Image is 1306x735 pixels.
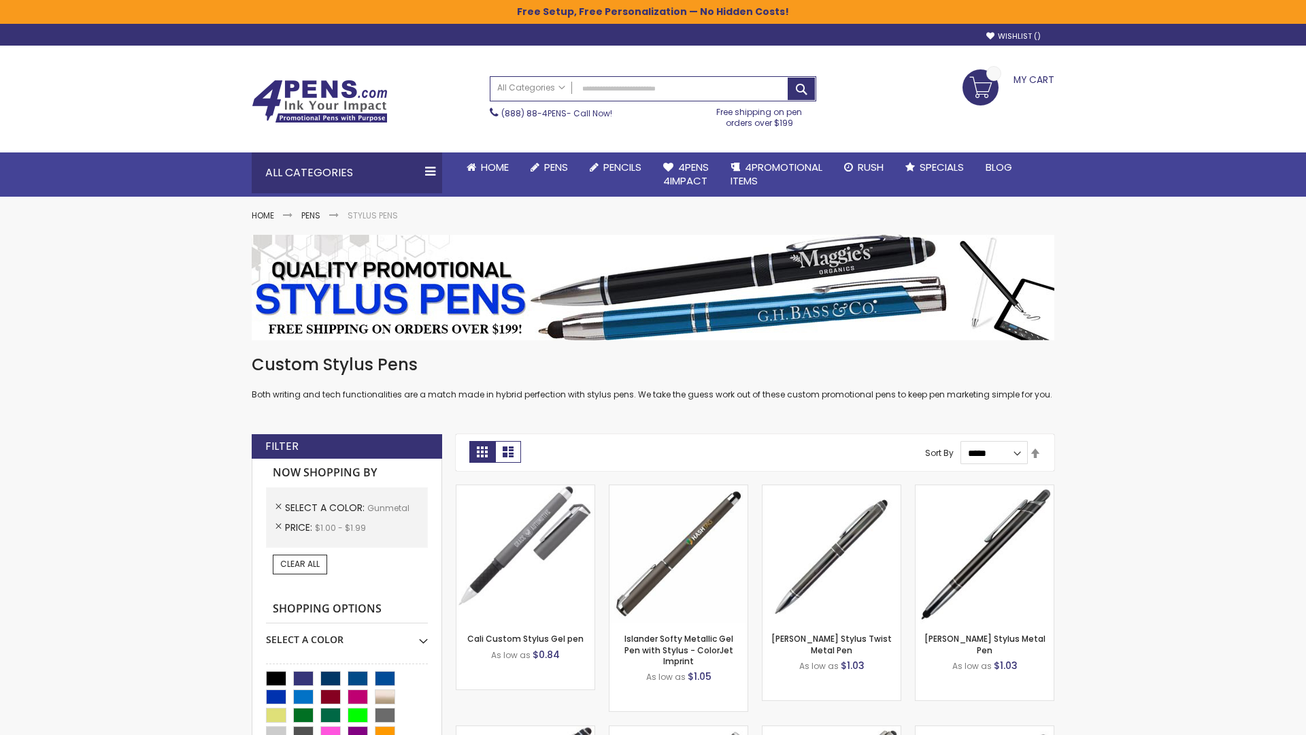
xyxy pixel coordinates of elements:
[609,485,748,496] a: Islander Softy Metallic Gel Pen with Stylus - ColorJet Imprint-Gunmetal
[720,152,833,197] a: 4PROMOTIONALITEMS
[252,354,1054,401] div: Both writing and tech functionalities are a match made in hybrid perfection with stylus pens. We ...
[916,485,1054,496] a: Olson Stylus Metal Pen-Gunmetal
[280,558,320,570] span: Clear All
[348,210,398,221] strong: Stylus Pens
[652,152,720,197] a: 4Pens4impact
[252,152,442,193] div: All Categories
[703,101,817,129] div: Free shipping on pen orders over $199
[533,648,560,661] span: $0.84
[858,160,884,174] span: Rush
[252,210,274,221] a: Home
[916,485,1054,623] img: Olson Stylus Metal Pen-Gunmetal
[265,439,299,454] strong: Filter
[924,633,1045,655] a: [PERSON_NAME] Stylus Metal Pen
[301,210,320,221] a: Pens
[315,522,366,534] span: $1.00 - $1.99
[285,521,315,534] span: Price
[771,633,892,655] a: [PERSON_NAME] Stylus Twist Metal Pen
[501,108,567,119] a: (888) 88-4PENS
[252,354,1054,376] h1: Custom Stylus Pens
[925,447,954,459] label: Sort By
[266,459,428,487] strong: Now Shopping by
[252,235,1054,340] img: Stylus Pens
[763,485,901,623] img: Colter Stylus Twist Metal Pen-Gunmetal
[986,160,1012,174] span: Blog
[624,633,733,666] a: Islander Softy Metallic Gel Pen with Stylus - ColorJet Imprint
[894,152,975,182] a: Specials
[266,623,428,647] div: Select A Color
[490,77,572,99] a: All Categories
[456,152,520,182] a: Home
[481,160,509,174] span: Home
[456,485,595,496] a: Cali Custom Stylus Gel pen-Gunmetal
[975,152,1023,182] a: Blog
[841,659,865,672] span: $1.03
[273,555,327,574] a: Clear All
[646,671,686,683] span: As low as
[367,502,409,514] span: Gunmetal
[688,670,711,683] span: $1.05
[994,659,1018,672] span: $1.03
[603,160,641,174] span: Pencils
[609,485,748,623] img: Islander Softy Metallic Gel Pen with Stylus - ColorJet Imprint-Gunmetal
[501,108,612,119] span: - Call Now!
[579,152,652,182] a: Pencils
[456,485,595,623] img: Cali Custom Stylus Gel pen-Gunmetal
[952,660,992,672] span: As low as
[833,152,894,182] a: Rush
[920,160,964,174] span: Specials
[252,80,388,123] img: 4Pens Custom Pens and Promotional Products
[663,160,709,188] span: 4Pens 4impact
[731,160,822,188] span: 4PROMOTIONAL ITEMS
[799,660,839,672] span: As low as
[986,31,1041,42] a: Wishlist
[520,152,579,182] a: Pens
[467,633,584,644] a: Cali Custom Stylus Gel pen
[763,485,901,496] a: Colter Stylus Twist Metal Pen-Gunmetal
[469,441,495,463] strong: Grid
[544,160,568,174] span: Pens
[285,501,367,514] span: Select A Color
[497,82,565,93] span: All Categories
[266,595,428,624] strong: Shopping Options
[491,649,531,661] span: As low as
